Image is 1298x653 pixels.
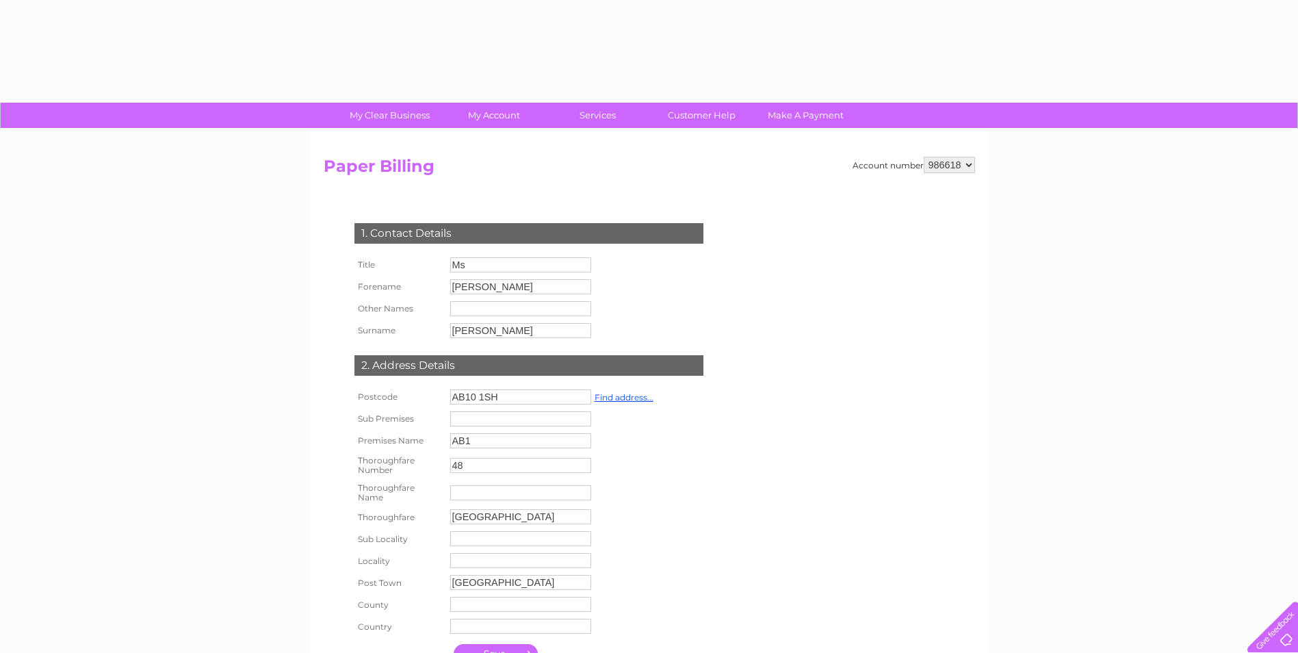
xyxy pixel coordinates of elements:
[351,408,447,430] th: Sub Premises
[351,593,447,615] th: County
[351,386,447,408] th: Postcode
[354,355,703,376] div: 2. Address Details
[333,103,446,128] a: My Clear Business
[351,320,447,342] th: Surname
[351,452,447,479] th: Thoroughfare Number
[351,572,447,593] th: Post Town
[541,103,654,128] a: Services
[351,506,447,528] th: Thoroughfare
[645,103,758,128] a: Customer Help
[351,276,447,298] th: Forename
[351,479,447,507] th: Thoroughfare Name
[351,615,447,637] th: Country
[351,254,447,276] th: Title
[351,550,447,572] th: Locality
[354,223,703,244] div: 1. Contact Details
[351,528,447,550] th: Sub Locality
[853,157,975,173] div: Account number
[437,103,550,128] a: My Account
[351,430,447,452] th: Premises Name
[324,157,975,183] h2: Paper Billing
[595,392,653,402] a: Find address...
[749,103,862,128] a: Make A Payment
[351,298,447,320] th: Other Names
